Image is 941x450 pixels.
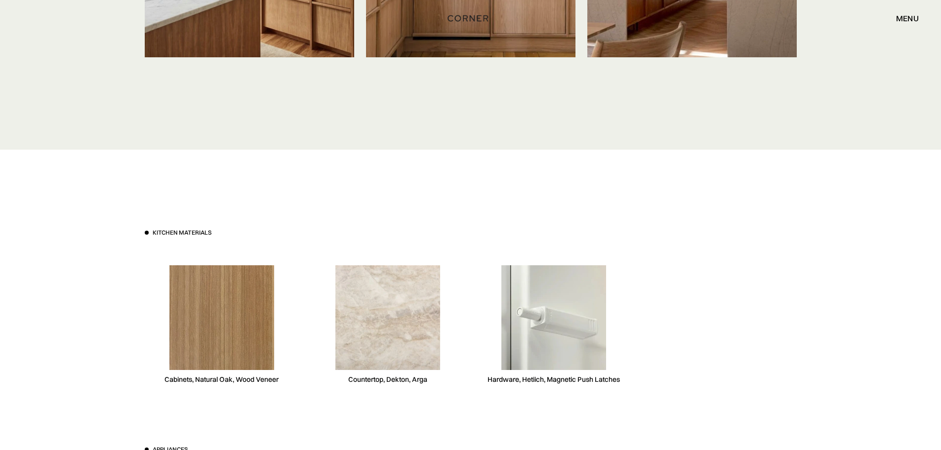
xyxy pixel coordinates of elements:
div: menu [886,10,919,27]
a: home [437,12,504,25]
div: Hardware, Hetiich, Magnetic Push Latches [488,375,620,384]
div: Countertop, Dekton, Arga [348,375,427,384]
div: menu [896,14,919,22]
h3: Kitchen materials [153,229,211,237]
div: Cabinets, Natural Oak, Wood Veneer [164,375,279,384]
